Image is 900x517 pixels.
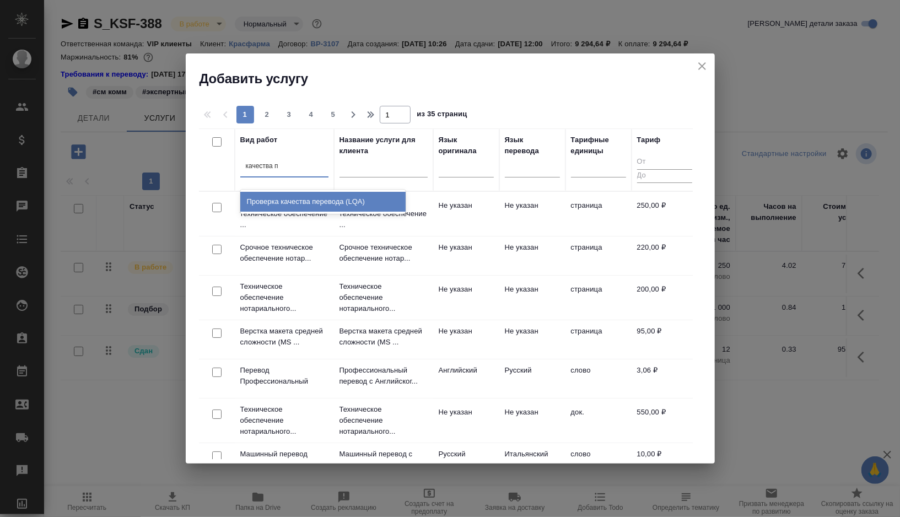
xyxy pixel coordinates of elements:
div: Язык оригинала [439,134,494,157]
p: Машинный перевод с Русского на Италья... [339,449,428,471]
td: Не указан [433,236,499,275]
td: Итальянский [499,443,565,482]
td: Не указан [499,236,565,275]
p: Машинный перевод [240,449,328,460]
td: страница [565,195,632,233]
td: док. [565,401,632,440]
td: Не указан [433,320,499,359]
td: Не указан [433,401,499,440]
td: Не указан [499,320,565,359]
td: слово [565,443,632,482]
td: Русский [499,359,565,398]
p: Техническое обеспечение нотариального... [240,404,328,437]
div: Вид работ [240,134,278,146]
span: 4 [303,109,320,120]
div: Язык перевода [505,134,560,157]
td: слово [565,359,632,398]
p: Техническое обеспечение нотариального... [339,404,428,437]
p: Верстка макета средней сложности (MS ... [339,326,428,348]
td: Не указан [499,278,565,317]
input: От [637,155,692,169]
td: 95,00 ₽ [632,320,698,359]
p: Техническое обеспечение нотариального... [240,281,328,314]
p: Профессиональный перевод с Английског... [339,365,428,387]
div: Тариф [637,134,661,146]
td: 220,00 ₽ [632,236,698,275]
span: 5 [325,109,342,120]
div: Тарифные единицы [571,134,626,157]
p: Сверхсрочное техническое обеспечение ... [240,197,328,230]
span: 3 [281,109,298,120]
p: Срочное техническое обеспечение нотар... [240,242,328,264]
td: 10,00 ₽ [632,443,698,482]
p: Техническое обеспечение нотариального... [339,281,428,314]
td: страница [565,320,632,359]
button: 5 [325,106,342,123]
td: Не указан [499,401,565,440]
button: 4 [303,106,320,123]
td: страница [565,236,632,275]
span: из 35 страниц [417,107,467,123]
td: страница [565,278,632,317]
div: Название услуги для клиента [339,134,428,157]
h2: Добавить услугу [200,70,715,88]
td: 200,00 ₽ [632,278,698,317]
td: Не указан [499,195,565,233]
td: Английский [433,359,499,398]
td: Не указан [433,278,499,317]
td: Русский [433,443,499,482]
button: 3 [281,106,298,123]
input: До [637,169,692,183]
button: 2 [258,106,276,123]
p: Верстка макета средней сложности (MS ... [240,326,328,348]
td: 3,06 ₽ [632,359,698,398]
button: close [694,58,710,74]
td: 250,00 ₽ [632,195,698,233]
span: 2 [258,109,276,120]
td: Не указан [433,195,499,233]
p: Срочное техническое обеспечение нотар... [339,242,428,264]
td: 550,00 ₽ [632,401,698,440]
div: Проверка качества перевода (LQA) [240,192,406,212]
p: Сверхсрочное техническое обеспечение ... [339,197,428,230]
p: Перевод Профессиональный [240,365,328,387]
